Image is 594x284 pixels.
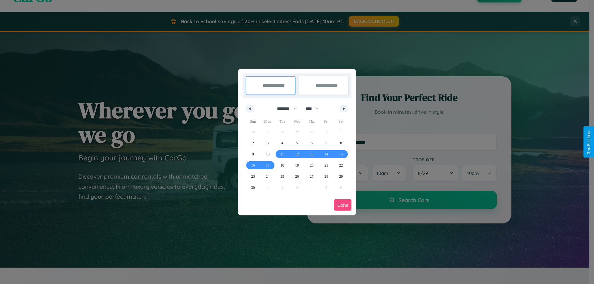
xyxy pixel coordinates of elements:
[319,160,334,171] button: 21
[275,171,290,182] button: 25
[290,138,304,149] button: 5
[296,138,298,149] span: 5
[325,160,328,171] span: 21
[267,138,269,149] span: 3
[290,117,304,126] span: Wed
[260,149,275,160] button: 10
[281,171,284,182] span: 25
[260,171,275,182] button: 24
[246,160,260,171] button: 16
[275,160,290,171] button: 18
[295,171,299,182] span: 26
[295,160,299,171] span: 19
[340,126,342,138] span: 1
[334,138,348,149] button: 8
[295,149,299,160] span: 12
[334,171,348,182] button: 29
[246,149,260,160] button: 9
[325,171,328,182] span: 28
[310,160,313,171] span: 20
[246,138,260,149] button: 2
[275,117,290,126] span: Tue
[290,160,304,171] button: 19
[290,171,304,182] button: 26
[334,149,348,160] button: 15
[260,117,275,126] span: Mon
[319,171,334,182] button: 28
[281,160,284,171] span: 18
[310,171,313,182] span: 27
[319,117,334,126] span: Fri
[334,199,351,211] button: Done
[266,149,269,160] span: 10
[304,160,319,171] button: 20
[290,149,304,160] button: 12
[260,160,275,171] button: 17
[304,117,319,126] span: Thu
[252,138,254,149] span: 2
[340,138,342,149] span: 8
[334,160,348,171] button: 22
[339,149,343,160] span: 15
[282,138,283,149] span: 4
[325,138,327,149] span: 7
[319,149,334,160] button: 14
[252,149,254,160] span: 9
[334,117,348,126] span: Sat
[246,171,260,182] button: 23
[304,149,319,160] button: 13
[275,138,290,149] button: 4
[281,149,284,160] span: 11
[325,149,328,160] span: 14
[304,138,319,149] button: 6
[251,182,255,193] span: 30
[266,171,269,182] span: 24
[251,171,255,182] span: 23
[246,117,260,126] span: Sun
[266,160,269,171] span: 17
[339,171,343,182] span: 29
[260,138,275,149] button: 3
[310,149,313,160] span: 13
[275,149,290,160] button: 11
[246,182,260,193] button: 30
[311,138,312,149] span: 6
[251,160,255,171] span: 16
[334,126,348,138] button: 1
[339,160,343,171] span: 22
[319,138,334,149] button: 7
[304,171,319,182] button: 27
[587,129,591,155] div: Give Feedback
